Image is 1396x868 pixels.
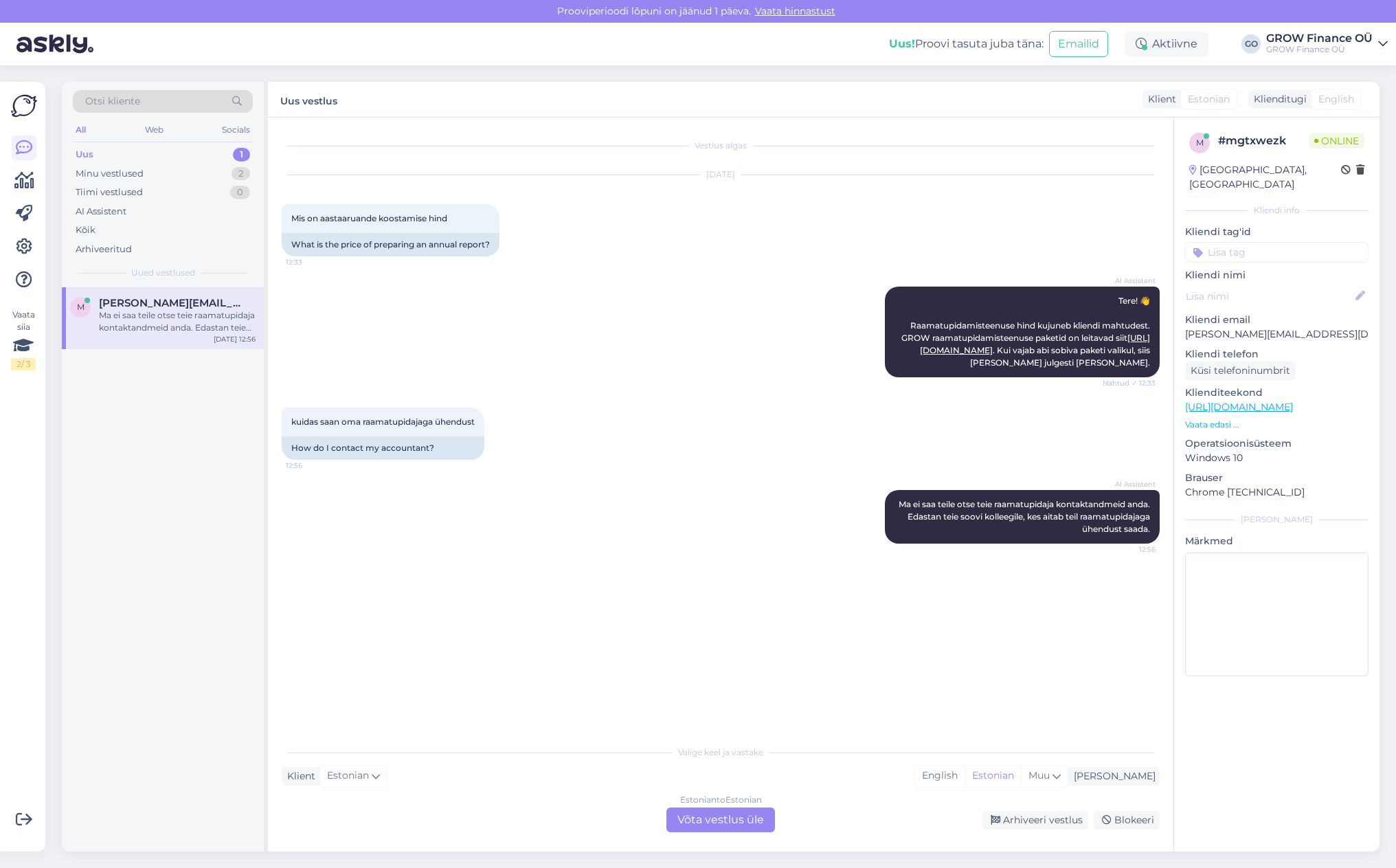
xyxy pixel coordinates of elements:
[282,769,315,783] div: Klient
[1185,485,1369,500] p: Chrome [TECHNICAL_ID]
[286,460,337,471] span: 12:56
[1309,133,1364,148] span: Online
[76,205,126,219] div: AI Assistent
[1185,313,1369,327] p: Kliendi email
[1185,534,1369,548] p: Märkmed
[233,148,250,162] div: 1
[282,746,1160,759] div: Valige keel ja vastake
[1185,419,1369,431] p: Vaata edasi ...
[1104,276,1156,286] span: AI Assistent
[899,499,1152,534] span: Ma ei saa teile otse teie raamatupidaja kontaktandmeid anda. Edastan teie soovi kolleegile, kes a...
[291,213,447,223] span: Mis on aastaaruande koostamise hind
[286,257,337,267] span: 12:33
[85,94,140,109] span: Otsi kliente
[77,302,85,312] span: m
[1188,92,1230,107] span: Estonian
[1185,347,1369,361] p: Kliendi telefon
[131,267,195,279] span: Uued vestlused
[282,168,1160,181] div: [DATE]
[680,794,762,806] div: Estonian to Estonian
[76,167,144,181] div: Minu vestlused
[1218,133,1309,149] div: # mgtxwezk
[1185,513,1369,526] div: [PERSON_NAME]
[11,358,36,370] div: 2 / 3
[280,90,337,109] label: Uus vestlus
[219,121,253,139] div: Socials
[99,297,242,309] span: monika.raud@grow.ee
[1266,33,1388,55] a: GROW Finance OÜGROW Finance OÜ
[76,148,93,162] div: Uus
[965,766,1021,786] div: Estonian
[11,93,37,119] img: Askly Logo
[282,436,484,460] div: How do I contact my accountant?
[232,167,250,181] div: 2
[99,309,256,334] div: Ma ei saa teile otse teie raamatupidaja kontaktandmeid anda. Edastan teie soovi kolleegile, kes a...
[230,186,250,199] div: 0
[666,808,775,832] div: Võta vestlus üle
[889,36,1044,52] div: Proovi tasuta juba täna:
[327,768,369,783] span: Estonian
[1185,451,1369,465] p: Windows 10
[76,223,95,237] div: Kõik
[1104,544,1156,555] span: 12:56
[282,140,1160,152] div: Vestlus algas
[11,309,36,370] div: Vaata siia
[1248,92,1307,107] div: Klienditugi
[1185,204,1369,216] div: Kliendi info
[889,37,915,50] b: Uus!
[1266,33,1373,44] div: GROW Finance OÜ
[214,334,256,344] div: [DATE] 12:56
[1189,163,1341,192] div: [GEOGRAPHIC_DATA], [GEOGRAPHIC_DATA]
[1185,225,1369,239] p: Kliendi tag'id
[1185,361,1296,380] div: Küsi telefoninumbrit
[1103,378,1156,388] span: Nähtud ✓ 12:33
[1185,242,1369,263] input: Lisa tag
[1196,137,1204,148] span: m
[915,766,965,786] div: English
[76,186,143,199] div: Tiimi vestlused
[1142,92,1176,107] div: Klient
[1104,479,1156,489] span: AI Assistent
[282,233,499,256] div: What is the price of preparing an annual report?
[1318,92,1354,107] span: English
[982,811,1088,830] div: Arhiveeri vestlus
[142,121,166,139] div: Web
[1266,44,1373,55] div: GROW Finance OÜ
[76,243,132,256] div: Arhiveeritud
[1185,471,1369,485] p: Brauser
[1185,386,1369,400] p: Klienditeekond
[1186,289,1353,304] input: Lisa nimi
[1125,32,1208,56] div: Aktiivne
[1185,268,1369,282] p: Kliendi nimi
[291,416,475,427] span: kuidas saan oma raamatupidajaga ühendust
[1241,34,1261,54] div: GO
[1049,31,1108,57] button: Emailid
[751,5,840,17] a: Vaata hinnastust
[1094,811,1160,830] div: Blokeeri
[1028,769,1050,781] span: Muu
[1068,769,1156,783] div: [PERSON_NAME]
[73,121,89,139] div: All
[1185,401,1293,413] a: [URL][DOMAIN_NAME]
[1185,327,1369,342] p: [PERSON_NAME][EMAIL_ADDRESS][DOMAIN_NAME]
[1185,436,1369,451] p: Operatsioonisüsteem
